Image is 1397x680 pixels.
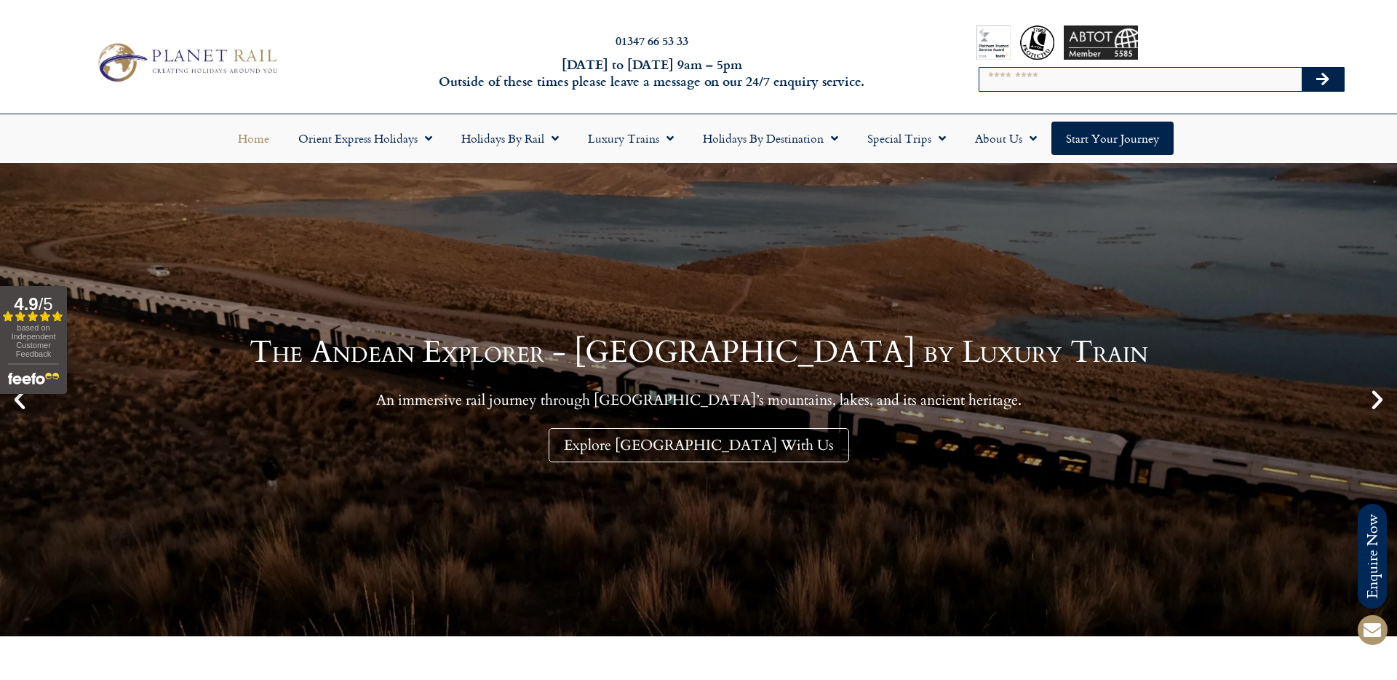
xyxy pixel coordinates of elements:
[688,122,853,155] a: Holidays by Destination
[960,122,1051,155] a: About Us
[284,122,447,155] a: Orient Express Holidays
[573,122,688,155] a: Luxury Trains
[1365,387,1390,412] div: Next slide
[447,122,573,155] a: Holidays by Rail
[7,122,1390,155] nav: Menu
[250,337,1148,368] h1: The Andean Explorer - [GEOGRAPHIC_DATA] by Luxury Train
[7,387,32,412] div: Previous slide
[1051,122,1174,155] a: Start your Journey
[853,122,960,155] a: Special Trips
[1302,68,1344,91] button: Search
[90,39,282,86] img: Planet Rail Train Holidays Logo
[250,391,1148,409] p: An immersive rail journey through [GEOGRAPHIC_DATA]’s mountains, lakes, and its ancient heritage.
[376,56,928,90] h6: [DATE] to [DATE] 9am – 5pm Outside of these times please leave a message on our 24/7 enquiry serv...
[223,122,284,155] a: Home
[549,428,849,462] a: Explore [GEOGRAPHIC_DATA] With Us
[616,32,688,49] a: 01347 66 53 33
